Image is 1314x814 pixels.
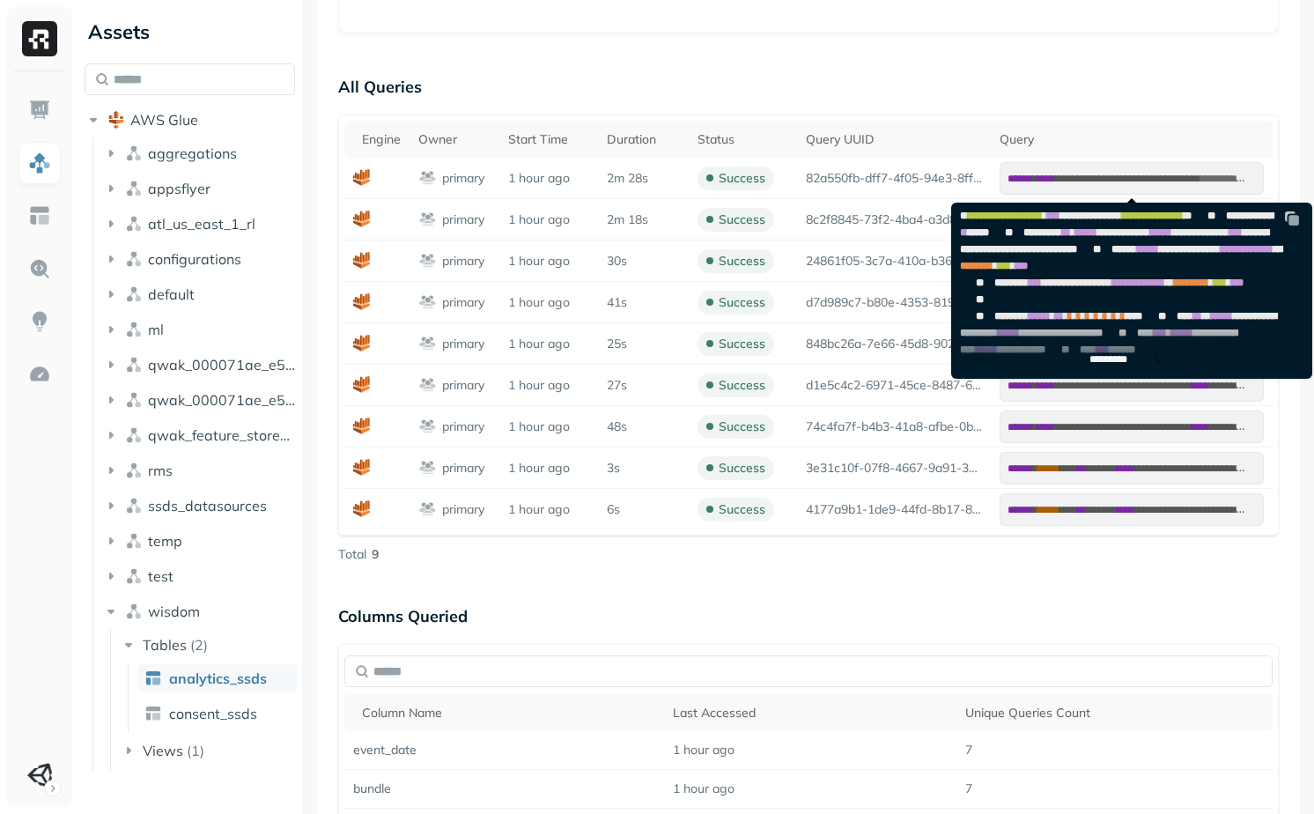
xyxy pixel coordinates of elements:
p: primary [442,460,484,477]
p: 3s [607,460,620,477]
div: Assets [85,18,295,46]
p: 1 hour ago [508,294,589,311]
p: success [719,336,765,352]
button: wisdom [102,597,296,625]
p: 8c2f8845-73f2-4ba4-a3d8-b36338f283a5 [806,211,982,228]
p: 848bc26a-7e66-45d8-902a-e794414a085b [806,336,982,352]
img: Optimization [28,363,51,386]
p: success [719,253,765,270]
p: primary [442,294,484,311]
div: Owner [418,131,491,148]
button: Views(1) [120,736,297,765]
p: 3e31c10f-07f8-4667-9a91-314a20373284 [806,460,982,477]
span: ml [148,321,164,338]
button: qwak_000071ae_e5f6_4c5f_97ab_2b533d00d294_analytics_data [102,351,296,379]
img: workgroup [418,418,437,435]
span: test [148,567,173,585]
span: Tables [143,636,187,654]
p: success [719,170,765,187]
img: namespace [125,391,143,409]
span: atl_us_east_1_rl [148,215,255,233]
p: ( 2 ) [190,636,208,654]
p: 25s [607,336,627,352]
p: primary [442,170,484,187]
p: d7d989c7-b80e-4353-819e-72359cb1ba26 [806,294,982,311]
p: 2m 18s [607,211,648,228]
p: primary [442,211,484,228]
p: 82a550fb-dff7-4f05-94e3-8ffe6be4c5f8 [806,170,982,187]
p: 9 [372,546,379,563]
span: wisdom [148,603,200,620]
p: success [719,460,765,477]
span: qwak_feature_store_000071ae_e5f6_4c5f_97ab_2b533d00d294 [148,426,296,444]
img: workgroup [418,252,437,270]
img: namespace [125,603,143,620]
div: Status [698,131,788,148]
button: configurations [102,245,296,273]
p: success [719,377,765,394]
button: atl_us_east_1_rl [102,210,296,238]
p: 1 hour ago [508,377,589,394]
img: Query Explorer [28,257,51,280]
img: namespace [125,462,143,479]
div: Engine [362,131,401,148]
img: namespace [125,567,143,585]
button: AWS Glue [85,106,295,134]
button: ssds_datasources [102,492,296,520]
span: rms [148,462,173,479]
p: 41s [607,294,627,311]
p: primary [442,377,484,394]
p: 1 hour ago [508,336,589,352]
p: success [719,211,765,228]
img: Insights [28,310,51,333]
img: namespace [125,250,143,268]
img: Asset Explorer [28,204,51,227]
img: table [144,705,162,722]
img: workgroup [418,459,437,477]
p: ( 1 ) [187,742,204,759]
img: Ryft [22,21,57,56]
div: Start Time [508,131,589,148]
p: 1 hour ago [508,460,589,477]
img: table [144,670,162,687]
img: namespace [125,321,143,338]
a: consent_ssds [137,699,298,728]
img: Assets [28,152,51,174]
img: workgroup [418,335,437,352]
p: primary [442,418,484,435]
p: primary [442,253,484,270]
p: 30s [607,253,627,270]
button: rms [102,456,296,485]
div: Column Name [362,705,655,721]
td: event_date [344,731,664,770]
p: All Queries [338,69,1279,104]
td: bundle [344,770,664,809]
p: 74c4fa7f-b4b3-41a8-afbe-0be160533b61 [806,418,982,435]
button: default [102,280,296,308]
td: 7 [956,770,1273,809]
p: success [719,501,765,518]
span: default [148,285,195,303]
span: AWS Glue [130,111,198,129]
p: 1 hour ago [508,211,589,228]
p: primary [442,336,484,352]
button: temp [102,527,296,555]
p: 1 hour ago [508,170,589,187]
img: namespace [125,180,143,197]
img: workgroup [418,169,437,187]
span: aggregations [148,144,237,162]
td: 7 [956,731,1273,770]
button: qwak_000071ae_e5f6_4c5f_97ab_2b533d00d294_analytics_data_view [102,386,296,414]
button: aggregations [102,139,296,167]
p: 1 hour ago [508,501,589,518]
p: 1 hour ago [673,781,948,797]
button: Tables(2) [120,631,297,659]
img: namespace [125,215,143,233]
p: 27s [607,377,627,394]
img: namespace [125,285,143,303]
button: appsflyer [102,174,296,203]
span: analytics_ssds [169,670,267,687]
div: Query [1000,131,1264,148]
span: configurations [148,250,241,268]
p: 24861f05-3c7a-410a-b360-30554e35e54c [806,253,982,270]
